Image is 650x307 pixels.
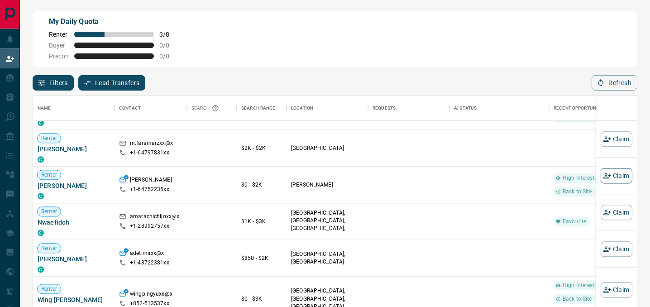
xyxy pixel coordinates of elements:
button: Claim [601,205,632,220]
span: Renter [38,208,61,216]
span: [PERSON_NAME] [38,144,110,153]
p: amarachichijoxx@x [130,213,179,222]
span: Back to Site [559,188,596,196]
p: My Daily Quota [49,16,179,27]
button: Claim [601,131,632,147]
span: Back to Site [559,295,596,303]
div: AI Status [454,96,477,121]
p: [PERSON_NAME] [291,181,363,189]
p: $0 - $3K [241,295,282,303]
span: Nwaefidoh [38,218,110,227]
span: Renter [38,245,61,252]
div: Search Range [241,96,276,121]
button: Claim [601,168,632,183]
span: Renter [49,31,69,38]
button: Claim [601,282,632,297]
p: $1K - $3K [241,217,282,225]
div: Contact [115,96,187,121]
p: $2K - $2K [241,144,282,152]
span: Renter [38,285,61,293]
span: [PERSON_NAME] [38,181,110,190]
span: High Interest [559,115,598,122]
div: condos.ca [38,120,44,126]
div: condos.ca [38,230,44,236]
div: Requests [368,96,449,121]
p: East York [291,209,363,240]
p: wingpingyuxx@x [130,290,172,300]
div: Contact [119,96,141,121]
div: Recent Opportunities (30d) [554,96,620,121]
p: $850 - $2K [241,254,282,262]
span: Wing [PERSON_NAME] [38,295,110,304]
button: Lead Transfers [78,75,146,91]
div: Name [33,96,115,121]
span: [PERSON_NAME] [38,254,110,264]
div: Search [191,96,221,121]
span: Favourite [559,218,590,225]
p: +1- 64797831xx [130,149,169,157]
p: +1- 43722381xx [130,259,169,267]
span: 0 / 0 [159,42,179,49]
div: condos.ca [38,156,44,163]
div: Search Range [237,96,287,121]
p: [PERSON_NAME] [130,176,172,186]
button: Claim [601,241,632,257]
p: [GEOGRAPHIC_DATA], [GEOGRAPHIC_DATA] [291,250,363,266]
button: Refresh [592,75,637,91]
span: Buyer [49,42,69,49]
p: +1- 64752235xx [130,186,169,193]
div: Location [291,96,313,121]
p: +1- 28992757xx [130,222,169,230]
div: Recent Opportunities (30d) [549,96,640,121]
span: Precon [49,53,69,60]
div: Requests [373,96,396,121]
span: Renter [38,171,61,179]
button: Filters [33,75,74,91]
span: High Interest [559,282,598,289]
div: Location [287,96,368,121]
p: m.faramarzxx@x [130,139,173,149]
p: [GEOGRAPHIC_DATA] [291,144,363,152]
span: 0 / 0 [159,53,179,60]
p: $0 - $2K [241,181,282,189]
span: High Interest [559,174,598,182]
div: Name [38,96,51,121]
div: condos.ca [38,266,44,273]
span: 3 / 8 [159,31,179,38]
p: adetimirxx@x [130,249,164,259]
div: AI Status [449,96,549,121]
span: Renter [38,134,61,142]
div: condos.ca [38,193,44,199]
